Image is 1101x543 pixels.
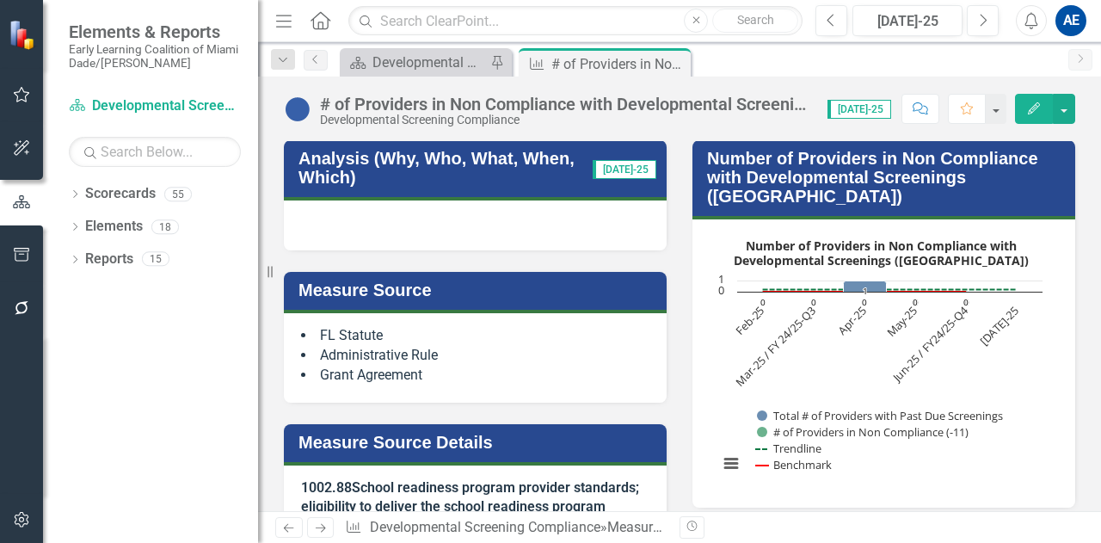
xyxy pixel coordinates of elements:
[963,296,969,308] text: 0
[858,11,956,32] div: [DATE]-25
[69,22,241,42] span: Elements & Reports
[320,95,810,114] div: # of Providers in Non Compliance with Developmental Screenings ([GEOGRAPHIC_DATA])
[707,149,1067,206] h3: Number of Providers in Non Compliance with Developmental Screenings ([GEOGRAPHIC_DATA])
[298,281,658,299] h3: Measure Source
[85,184,156,204] a: Scorecards
[320,347,438,363] span: Administrative Rule
[732,303,818,389] text: Mar-25 / FY 24/25-Q3
[913,296,918,308] text: 0
[760,286,1021,293] g: Trendline, series 3 of 4. Line with 6 data points.
[298,149,593,187] h3: Analysis (Why, Who, What, When, Which)
[827,100,891,119] span: [DATE]-25
[372,52,486,73] div: Developmental Screening Program
[69,137,241,167] input: Search Below...
[757,424,971,440] button: Show # of Providers in Non Compliance (-11)
[889,302,972,386] text: Jun-25 / FY24/25-Q4
[844,281,887,293] path: Apr-25, 1. Total # of Providers with Past Due Screenings.
[348,6,803,36] input: Search ClearPoint...
[607,519,667,535] a: Measures
[301,479,639,515] strong: School readiness program provider standards; eligibility to deliver the school readiness program
[976,303,1022,349] text: [DATE]-25
[69,96,241,116] a: Developmental Screening Compliance
[298,433,658,452] h3: Measure Source Details
[345,518,667,538] div: » »
[320,327,383,343] span: FL Statute
[164,187,192,201] div: 55
[142,252,169,267] div: 15
[593,160,656,179] span: [DATE]-25
[320,114,810,126] div: Developmental Screening Compliance
[883,303,920,340] text: May-25
[85,250,133,269] a: Reports
[718,271,724,287] text: 1
[744,281,1018,293] g: Total # of Providers with Past Due Screenings, series 1 of 4. Bar series with 6 bars.
[710,232,1051,491] svg: Interactive chart
[151,219,179,234] div: 18
[732,303,767,338] text: Feb-25
[551,53,686,75] div: # of Providers in Non Compliance with Developmental Screenings ([GEOGRAPHIC_DATA])
[760,296,766,308] text: 0
[718,282,724,298] text: 0
[9,20,39,50] img: ClearPoint Strategy
[301,479,352,496] strong: 1002.88
[737,13,774,27] span: Search
[852,5,963,36] button: [DATE]-25
[755,457,833,472] button: Show Benchmark
[712,9,798,33] button: Search
[320,367,422,383] span: Grant Agreement
[863,285,868,297] text: 1
[69,42,241,71] small: Early Learning Coalition of Miami Dade/[PERSON_NAME]
[1055,5,1086,36] button: AE
[284,96,311,123] img: No Information
[811,296,816,308] text: 0
[734,238,1029,268] text: Number of Providers in Non Compliance with Developmental Screenings ([GEOGRAPHIC_DATA])
[344,52,486,73] a: Developmental Screening Program
[862,296,867,308] text: 0
[755,441,822,456] button: Show Trendline
[834,303,869,337] text: Apr-25
[710,232,1058,491] div: Number of Providers in Non Compliance with Developmental Screenings (Monroe). Highcharts interact...
[757,408,1006,423] button: Show Total # of Providers with Past Due Screenings
[85,217,143,237] a: Elements
[370,519,600,535] a: Developmental Screening Compliance
[719,452,743,476] button: View chart menu, Number of Providers in Non Compliance with Developmental Screenings (Monroe)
